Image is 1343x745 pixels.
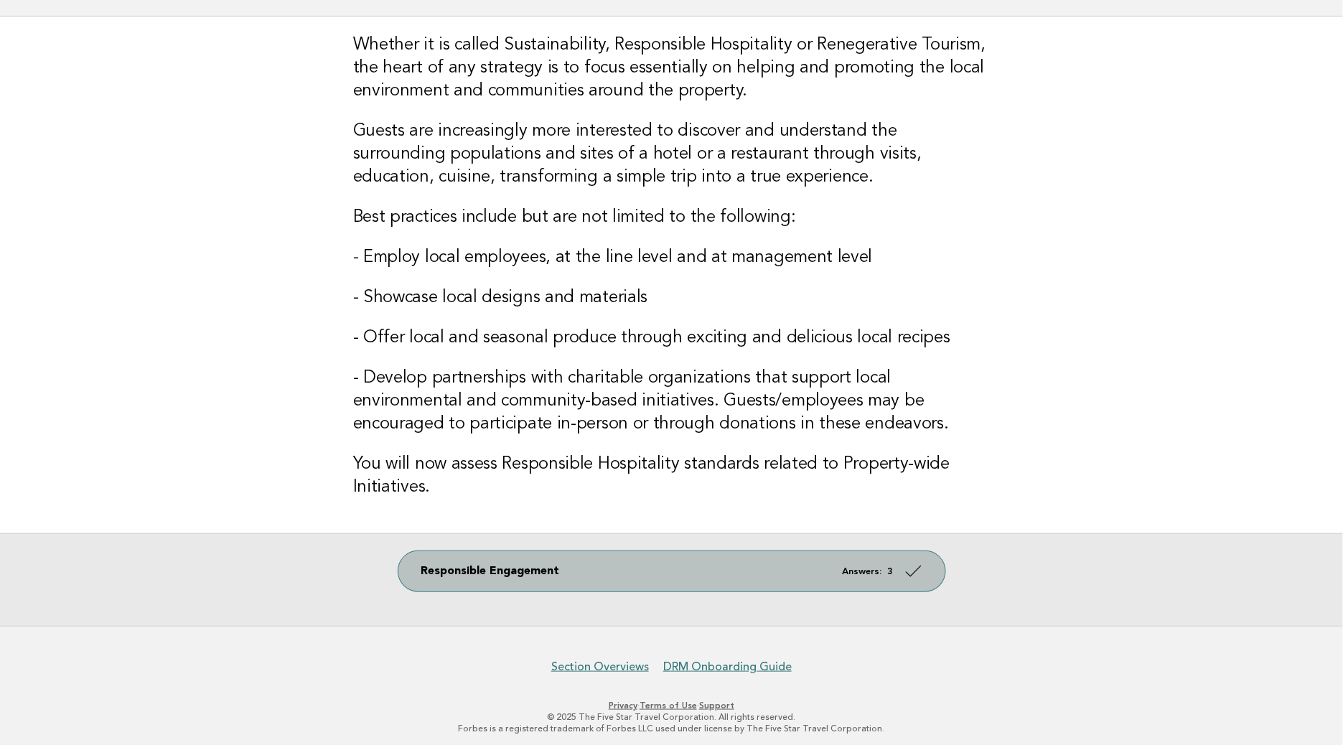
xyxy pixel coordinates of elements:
[353,367,991,436] h3: - Develop partnerships with charitable organizations that support local environmental and communi...
[233,723,1111,734] p: Forbes is a registered trademark of Forbes LLC used under license by The Five Star Travel Corpora...
[353,34,991,103] h3: Whether it is called Sustainability, Responsible Hospitality or Renegerative Tourism, the heart o...
[353,120,991,189] h3: Guests are increasingly more interested to discover and understand the surrounding populations an...
[609,701,637,711] a: Privacy
[398,551,945,591] a: Responsible Engagement Answers: 3
[888,567,894,576] strong: 3
[233,711,1111,723] p: © 2025 The Five Star Travel Corporation. All rights reserved.
[353,327,991,350] h3: - Offer local and seasonal produce through exciting and delicious local recipes
[353,206,991,229] h3: Best practices include but are not limited to the following:
[353,286,991,309] h3: - Showcase local designs and materials
[233,700,1111,711] p: · ·
[699,701,734,711] a: Support
[663,660,792,674] a: DRM Onboarding Guide
[843,567,882,576] em: Answers:
[353,453,991,499] h3: You will now assess Responsible Hospitality standards related to Property-wide Initiatives.
[353,246,991,269] h3: - Employ local employees, at the line level and at management level
[640,701,697,711] a: Terms of Use
[551,660,649,674] a: Section Overviews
